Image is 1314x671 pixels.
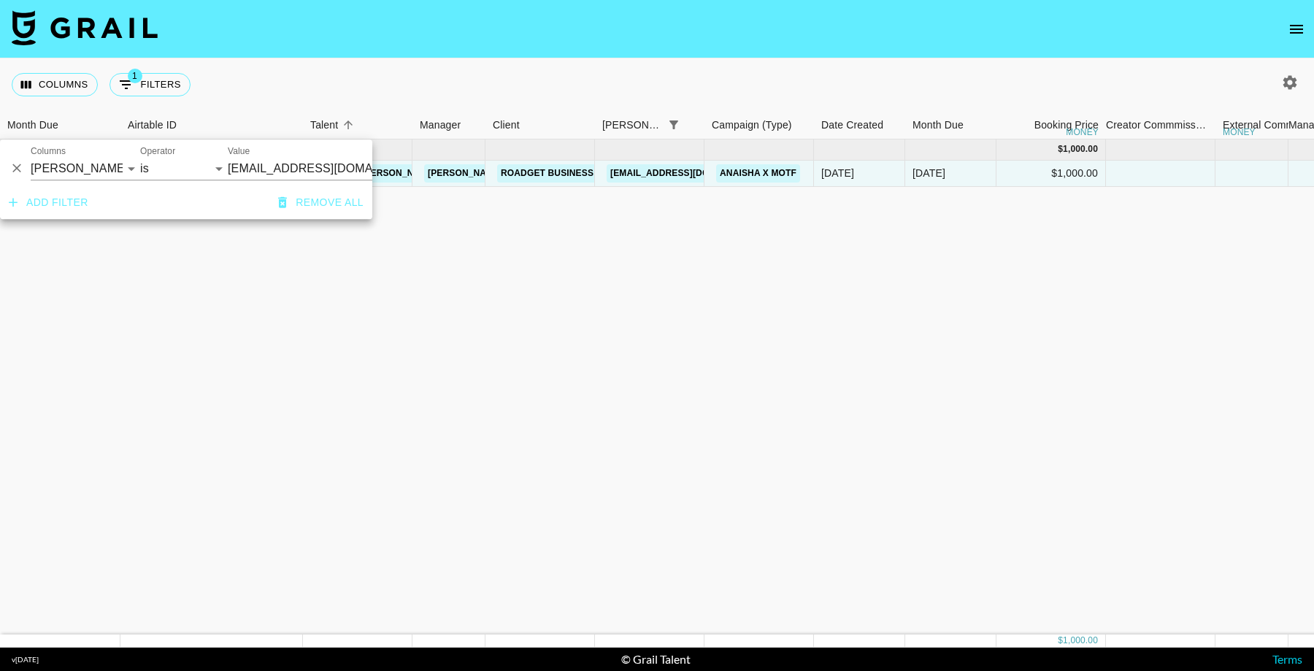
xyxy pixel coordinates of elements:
div: $ [1058,143,1063,156]
div: Airtable ID [120,111,303,139]
div: $ [1058,634,1063,647]
label: Value [228,145,250,157]
button: Sort [684,115,704,135]
button: Add filter [3,189,94,216]
div: Creator Commmission Override [1106,111,1208,139]
button: Delete [6,158,28,180]
div: 1,000.00 [1063,143,1098,156]
button: Sort [338,115,358,135]
div: Talent [303,111,412,139]
div: Booking Price [1034,111,1099,139]
div: Creator Commmission Override [1106,111,1215,139]
a: [EMAIL_ADDRESS][DOMAIN_NAME] [607,164,770,183]
button: open drawer [1282,15,1311,44]
a: Anaisha x MOTF [716,164,800,183]
div: Client [485,111,595,139]
button: Show filters [109,73,191,96]
div: Airtable ID [128,111,177,139]
div: Campaign (Type) [704,111,814,139]
div: money [1066,128,1099,137]
div: Campaign (Type) [712,111,792,139]
div: Manager [412,111,485,139]
span: 1 [128,69,142,83]
div: Client [493,111,520,139]
div: Month Due [7,111,58,139]
div: Month Due [905,111,996,139]
a: [PERSON_NAME][EMAIL_ADDRESS][DOMAIN_NAME] [424,164,662,183]
div: Month Due [912,111,964,139]
div: [PERSON_NAME] [602,111,664,139]
button: Select columns [12,73,98,96]
button: Show filters [664,115,684,135]
div: Date Created [814,111,905,139]
div: 1,000.00 [1063,634,1098,647]
div: 11/09/2024 [821,166,854,180]
div: Nov '24 [912,166,945,180]
div: Talent [310,111,338,139]
div: © Grail Talent [621,652,691,667]
div: $1,000.00 [996,161,1106,187]
div: Date Created [821,111,883,139]
div: v [DATE] [12,655,39,664]
img: Grail Talent [12,10,158,45]
a: ROADGET BUSINESS PTE. LTD [497,164,639,183]
label: Operator [140,145,175,157]
div: Booker [595,111,704,139]
div: 1 active filter [664,115,684,135]
label: Columns [31,145,66,157]
div: Manager [420,111,461,139]
div: money [1223,128,1256,137]
a: anaisha.[PERSON_NAME] [315,164,440,183]
button: Remove all [272,189,369,216]
a: Terms [1272,652,1302,666]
